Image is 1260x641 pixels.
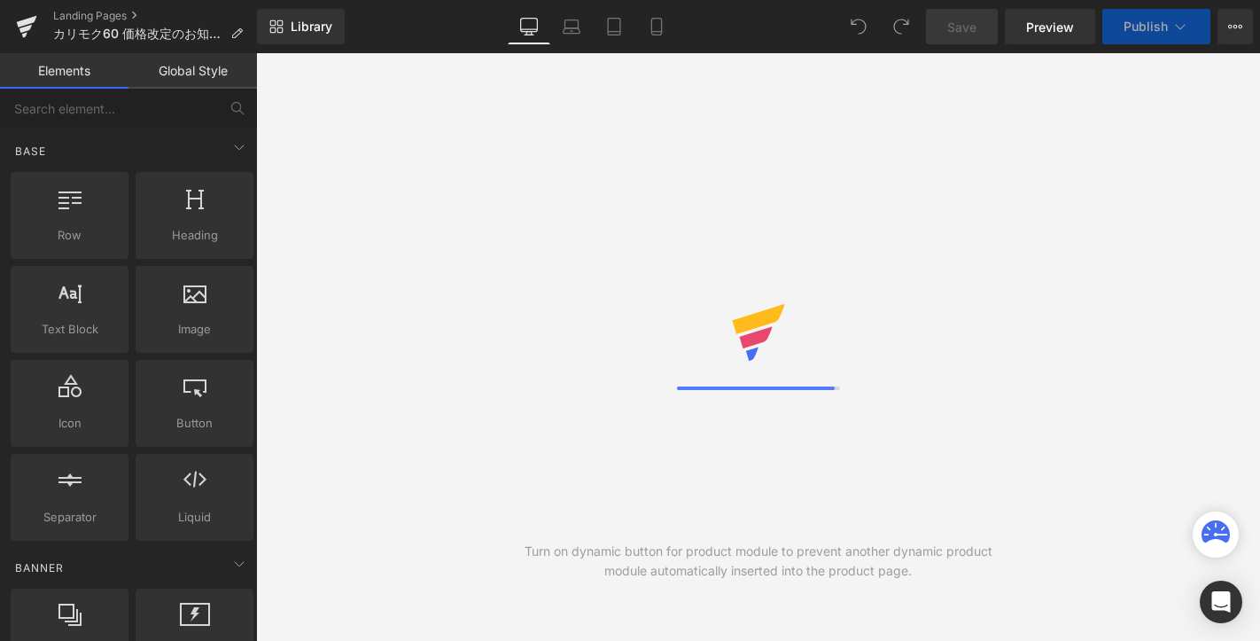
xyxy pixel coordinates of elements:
[841,9,876,44] button: Undo
[635,9,678,44] a: Mobile
[13,559,66,576] span: Banner
[1102,9,1210,44] button: Publish
[16,320,123,339] span: Text Block
[53,9,257,23] a: Landing Pages
[141,414,248,433] span: Button
[1217,9,1253,44] button: More
[16,226,123,245] span: Row
[947,18,976,36] span: Save
[1124,20,1168,34] span: Publish
[16,508,123,527] span: Separator
[508,9,550,44] a: Desktop
[1005,9,1095,44] a: Preview
[1200,581,1242,623] div: Open Intercom Messenger
[507,542,1009,581] div: Turn on dynamic button for product module to prevent another dynamic product module automatically...
[141,508,248,527] span: Liquid
[550,9,593,44] a: Laptop
[257,9,345,44] a: New Library
[593,9,635,44] a: Tablet
[141,226,248,245] span: Heading
[141,320,248,339] span: Image
[53,27,223,41] span: カリモク60 価格改定のお知らせ
[883,9,919,44] button: Redo
[1026,18,1074,36] span: Preview
[291,19,332,35] span: Library
[128,53,257,89] a: Global Style
[16,414,123,433] span: Icon
[13,143,48,160] span: Base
